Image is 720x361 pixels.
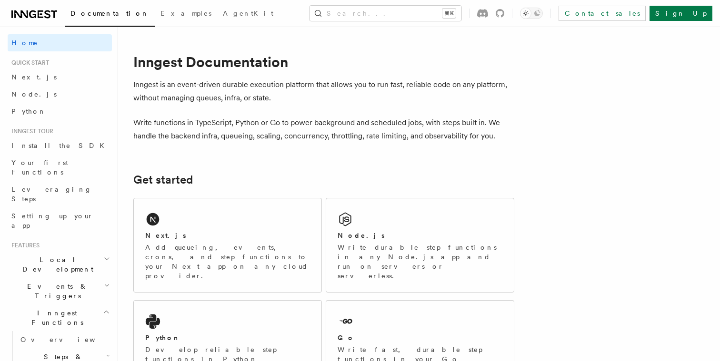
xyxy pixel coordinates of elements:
[8,304,112,331] button: Inngest Functions
[8,251,112,278] button: Local Development
[8,154,112,181] a: Your first Functions
[133,116,514,143] p: Write functions in TypeScript, Python or Go to power background and scheduled jobs, with steps bu...
[11,73,57,81] span: Next.js
[338,231,385,240] h2: Node.js
[8,59,49,67] span: Quick start
[70,10,149,17] span: Documentation
[338,333,355,342] h2: Go
[8,207,112,234] a: Setting up your app
[326,198,514,293] a: Node.jsWrite durable step functions in any Node.js app and run on servers or serverless.
[8,308,103,327] span: Inngest Functions
[11,107,46,115] span: Python
[11,38,38,48] span: Home
[8,127,53,135] span: Inngest tour
[559,6,646,21] a: Contact sales
[310,6,461,21] button: Search...⌘K
[223,10,273,17] span: AgentKit
[8,86,112,103] a: Node.js
[145,231,186,240] h2: Next.js
[650,6,712,21] a: Sign Up
[217,3,279,26] a: AgentKit
[8,242,40,249] span: Features
[133,78,514,105] p: Inngest is an event-driven durable execution platform that allows you to run fast, reliable code ...
[8,68,112,86] a: Next.js
[17,331,112,348] a: Overview
[11,212,93,229] span: Setting up your app
[8,103,112,120] a: Python
[20,336,119,343] span: Overview
[8,278,112,304] button: Events & Triggers
[442,9,456,18] kbd: ⌘K
[11,159,68,176] span: Your first Functions
[65,3,155,27] a: Documentation
[8,282,104,301] span: Events & Triggers
[11,185,92,203] span: Leveraging Steps
[8,181,112,207] a: Leveraging Steps
[11,90,57,98] span: Node.js
[11,142,110,149] span: Install the SDK
[8,255,104,274] span: Local Development
[160,10,211,17] span: Examples
[133,53,514,70] h1: Inngest Documentation
[155,3,217,26] a: Examples
[133,198,322,293] a: Next.jsAdd queueing, events, crons, and step functions to your Next app on any cloud provider.
[8,137,112,154] a: Install the SDK
[133,173,193,186] a: Get started
[8,34,112,51] a: Home
[520,8,543,19] button: Toggle dark mode
[145,333,180,342] h2: Python
[145,243,310,281] p: Add queueing, events, crons, and step functions to your Next app on any cloud provider.
[338,243,502,281] p: Write durable step functions in any Node.js app and run on servers or serverless.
